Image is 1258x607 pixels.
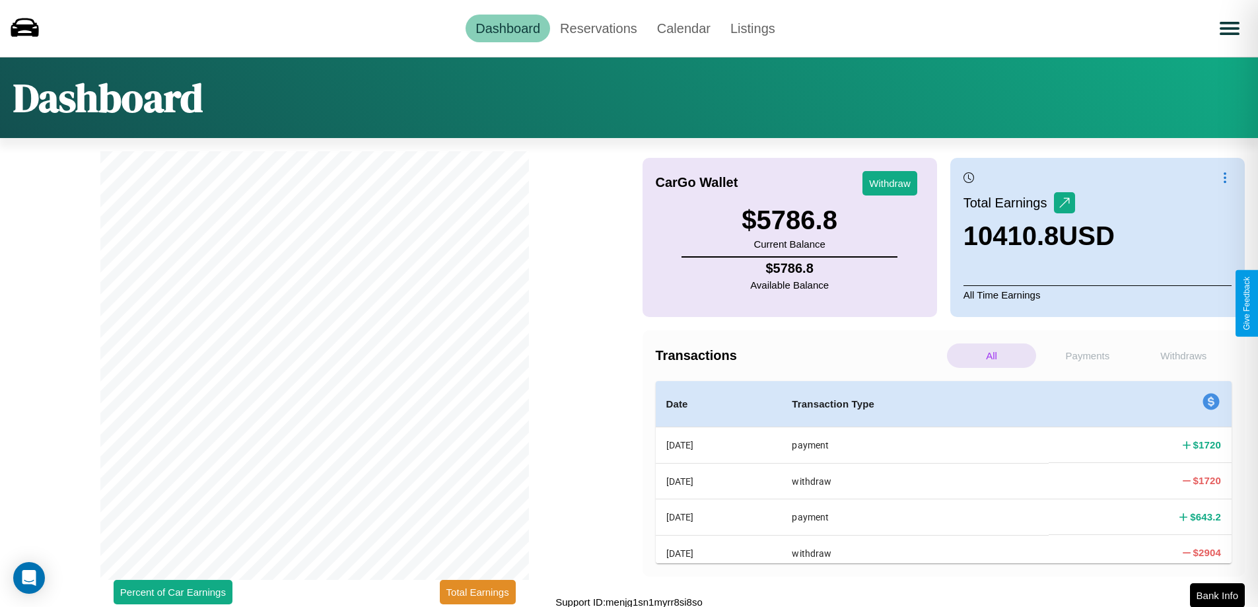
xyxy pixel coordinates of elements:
[963,221,1115,251] h3: 10410.8 USD
[656,175,738,190] h4: CarGo Wallet
[1242,277,1251,330] div: Give Feedback
[947,343,1036,368] p: All
[1193,546,1221,559] h4: $ 2904
[1043,343,1132,368] p: Payments
[466,15,550,42] a: Dashboard
[114,580,232,604] button: Percent of Car Earnings
[963,285,1232,304] p: All Time Earnings
[1211,10,1248,47] button: Open menu
[666,396,771,412] h4: Date
[742,235,837,253] p: Current Balance
[1190,510,1221,524] h4: $ 643.2
[656,463,782,499] th: [DATE]
[750,261,829,276] h4: $ 5786.8
[647,15,720,42] a: Calendar
[742,205,837,235] h3: $ 5786.8
[792,396,1038,412] h4: Transaction Type
[1193,438,1221,452] h4: $ 1720
[656,427,782,464] th: [DATE]
[963,191,1054,215] p: Total Earnings
[550,15,647,42] a: Reservations
[781,463,1049,499] th: withdraw
[1139,343,1228,368] p: Withdraws
[656,499,782,535] th: [DATE]
[720,15,785,42] a: Listings
[750,276,829,294] p: Available Balance
[656,348,944,363] h4: Transactions
[13,71,203,125] h1: Dashboard
[13,562,45,594] div: Open Intercom Messenger
[862,171,917,196] button: Withdraw
[1193,474,1221,487] h4: $ 1720
[440,580,516,604] button: Total Earnings
[656,535,782,571] th: [DATE]
[781,499,1049,535] th: payment
[781,535,1049,571] th: withdraw
[781,427,1049,464] th: payment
